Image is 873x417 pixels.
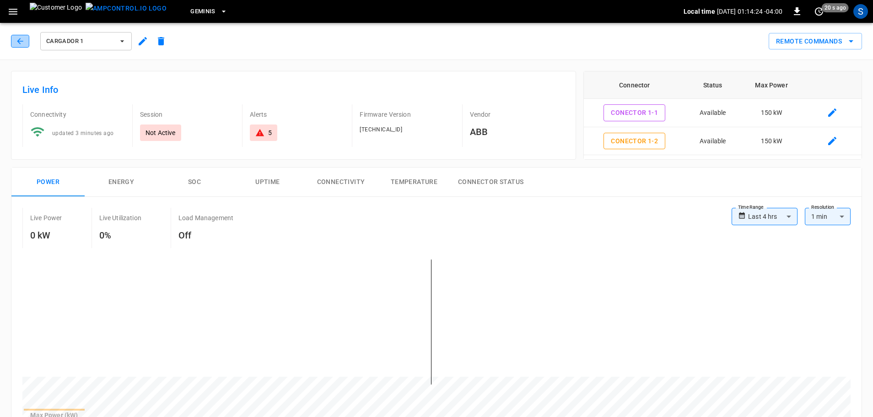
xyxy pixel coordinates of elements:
[22,82,565,97] h6: Live Info
[853,4,868,19] div: profile-icon
[250,110,345,119] p: Alerts
[46,36,114,47] span: Cargador 1
[190,6,216,17] span: Geminis
[740,71,803,99] th: Max Power
[685,155,740,184] td: Available
[684,7,715,16] p: Local time
[86,3,167,14] img: ampcontrol.io logo
[187,3,231,21] button: Geminis
[30,228,62,243] h6: 0 kW
[604,104,665,121] button: Conector 1-1
[451,168,531,197] button: Connector Status
[805,208,851,225] div: 1 min
[304,168,377,197] button: Connectivity
[604,133,665,150] button: Conector 1-2
[822,3,849,12] span: 20 s ago
[268,128,272,137] div: 5
[769,33,862,50] button: Remote Commands
[769,33,862,50] div: remote commands options
[30,3,82,20] img: Customer Logo
[685,99,740,127] td: Available
[178,228,233,243] h6: Off
[685,71,740,99] th: Status
[740,127,803,156] td: 150 kW
[470,110,565,119] p: Vendor
[685,127,740,156] td: Available
[748,208,798,225] div: Last 4 hrs
[470,125,565,139] h6: ABB
[40,32,132,50] button: Cargador 1
[30,110,125,119] p: Connectivity
[231,168,304,197] button: Uptime
[52,130,113,136] span: updated 3 minutes ago
[178,213,233,222] p: Load Management
[30,213,62,222] p: Live Power
[811,204,834,211] label: Resolution
[145,128,176,137] p: Not Active
[85,168,158,197] button: Energy
[584,71,862,211] table: connector table
[158,168,231,197] button: SOC
[11,168,85,197] button: Power
[717,7,782,16] p: [DATE] 01:14:24 -04:00
[740,99,803,127] td: 150 kW
[360,110,454,119] p: Firmware Version
[377,168,451,197] button: Temperature
[140,110,235,119] p: Session
[99,228,141,243] h6: 0%
[812,4,826,19] button: set refresh interval
[738,204,764,211] label: Time Range
[360,126,402,133] span: [TECHNICAL_ID]
[99,213,141,222] p: Live Utilization
[740,155,803,184] td: 150 kW
[584,71,685,99] th: Connector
